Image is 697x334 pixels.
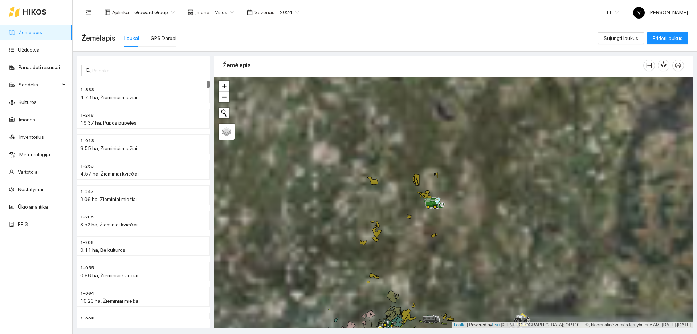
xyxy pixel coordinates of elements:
[188,9,193,15] span: shop
[647,35,688,41] a: Pridėti laukus
[80,298,140,304] span: 10.23 ha, Žieminiai miežiai
[222,81,227,90] span: +
[80,273,138,278] span: 0.96 ha, Žieminiai kviečiai
[633,9,688,15] span: [PERSON_NAME]
[215,7,234,18] span: Visos
[222,92,227,101] span: −
[644,63,655,68] span: column-width
[501,322,502,327] span: |
[280,7,299,18] span: 2024
[80,171,139,177] span: 4.57 ha, Žieminiai kviečiai
[80,112,94,119] span: 1-248
[80,86,94,93] span: 1-833
[492,322,500,327] a: Esri
[124,34,139,42] div: Laukai
[19,134,44,140] a: Inventorius
[219,92,229,102] a: Zoom out
[223,55,643,76] div: Žemėlapis
[643,60,655,71] button: column-width
[18,169,39,175] a: Vartotojai
[80,137,94,144] span: 1-013
[18,204,48,210] a: Ūkio analitika
[80,239,94,246] span: 1-206
[19,77,60,92] span: Sandėlis
[86,68,91,73] span: search
[607,7,619,18] span: LT
[247,9,253,15] span: calendar
[80,265,94,271] span: 1-055
[219,124,235,140] a: Layers
[653,34,682,42] span: Pridėti laukus
[18,221,28,227] a: PPIS
[80,120,136,126] span: 19.37 ha, Pupos pupelės
[19,64,60,70] a: Panaudoti resursai
[85,9,92,16] span: menu-fold
[112,8,130,16] span: Aplinka :
[80,222,138,228] span: 3.52 ha, Žieminiai kviečiai
[80,315,94,322] span: 1-008
[219,81,229,92] a: Zoom in
[81,32,115,44] span: Žemėlapis
[598,32,644,44] button: Sujungti laukus
[81,5,96,20] button: menu-fold
[80,163,94,170] span: 1-253
[80,214,94,221] span: 1-205
[80,188,94,195] span: 1-247
[19,99,37,105] a: Kultūros
[637,7,641,19] span: V
[18,186,43,192] a: Nustatymai
[219,108,229,118] button: Initiate a new search
[19,117,35,122] a: Įmonės
[598,35,644,41] a: Sujungti laukus
[105,9,110,15] span: layout
[19,29,42,35] a: Žemėlapis
[80,247,125,253] span: 0.11 ha, Be kultūros
[19,152,50,157] a: Meteorologija
[92,67,201,75] input: Paieška
[151,34,176,42] div: GPS Darbai
[80,94,137,100] span: 4.73 ha, Žieminiai miežiai
[604,34,638,42] span: Sujungti laukus
[452,322,693,328] div: | Powered by © HNIT-[GEOGRAPHIC_DATA]; ORT10LT ©, Nacionalinė žemės tarnyba prie AM, [DATE]-[DATE]
[134,7,175,18] span: Groward Group
[80,290,94,297] span: 1-064
[18,47,39,53] a: Užduotys
[454,322,467,327] a: Leaflet
[647,32,688,44] button: Pridėti laukus
[80,145,137,151] span: 8.55 ha, Žieminiai miežiai
[80,196,137,202] span: 3.06 ha, Žieminiai miežiai
[195,8,211,16] span: Įmonė :
[254,8,276,16] span: Sezonas :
